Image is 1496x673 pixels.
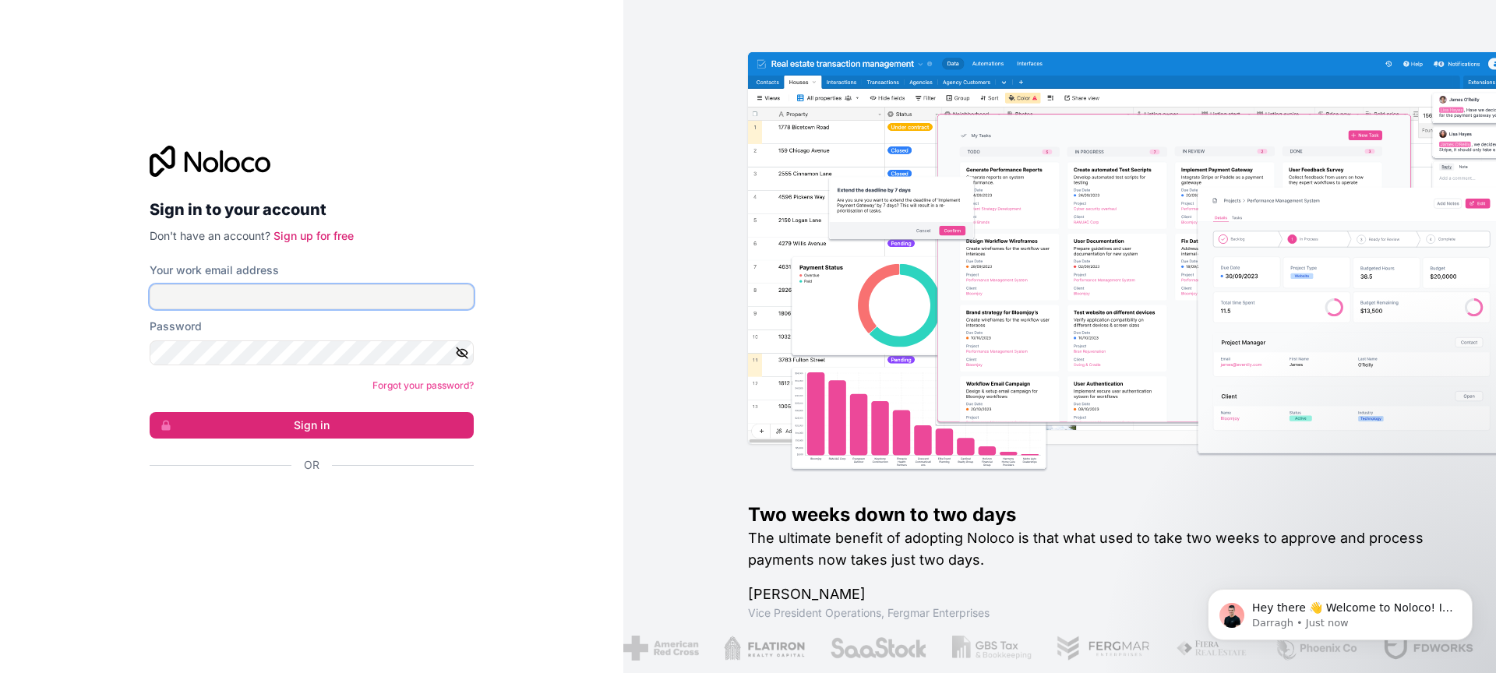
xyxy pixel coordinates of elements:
[748,583,1446,605] h1: [PERSON_NAME]
[722,636,803,661] img: /assets/flatiron-C8eUkumj.png
[1184,556,1496,665] iframe: Intercom notifications message
[748,502,1446,527] h1: Two weeks down to two days
[1055,636,1150,661] img: /assets/fergmar-CudnrXN5.png
[150,412,474,439] button: Sign in
[748,527,1446,571] h2: The ultimate benefit of adopting Noloco is that what used to take two weeks to approve and proces...
[748,605,1446,621] h1: Vice President Operations , Fergmar Enterprises
[150,229,270,242] span: Don't have an account?
[273,229,354,242] a: Sign up for free
[150,263,279,278] label: Your work email address
[951,636,1030,661] img: /assets/gbstax-C-GtDUiK.png
[150,196,474,224] h2: Sign in to your account
[150,284,474,309] input: Email address
[828,636,926,661] img: /assets/saastock-C6Zbiodz.png
[142,490,469,524] iframe: Sign in with Google Button
[622,636,697,661] img: /assets/american-red-cross-BAupjrZR.png
[150,340,474,365] input: Password
[304,457,319,473] span: Or
[1174,636,1247,661] img: /assets/fiera-fwj2N5v4.png
[150,319,202,334] label: Password
[372,379,474,391] a: Forgot your password?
